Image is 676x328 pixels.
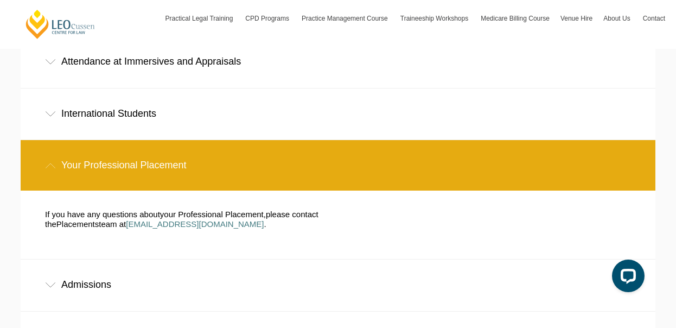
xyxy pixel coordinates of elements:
a: Traineeship Workshops [395,3,475,34]
a: Venue Hire [555,3,598,34]
div: Admissions [21,260,655,310]
a: CPD Programs [240,3,296,34]
span: , [264,210,266,219]
span: Placements [56,219,99,229]
span: . [264,219,266,229]
a: Medicare Billing Course [475,3,555,34]
span: If you have any questions about [45,210,160,219]
a: About Us [598,3,637,34]
div: Attendance at Immersives and Appraisals [21,36,655,87]
span: eam at [101,219,126,229]
iframe: LiveChat chat widget [603,255,649,301]
a: [EMAIL_ADDRESS][DOMAIN_NAME] [126,219,264,229]
a: Practical Legal Training [160,3,240,34]
span: t [99,219,101,229]
a: Practice Management Course [296,3,395,34]
span: please contact the [45,210,318,229]
div: Your Professional Placement [21,140,655,191]
div: International Students [21,89,655,139]
span: your Professional Placement [160,210,264,219]
a: [PERSON_NAME] Centre for Law [24,9,97,40]
a: Contact [637,3,671,34]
